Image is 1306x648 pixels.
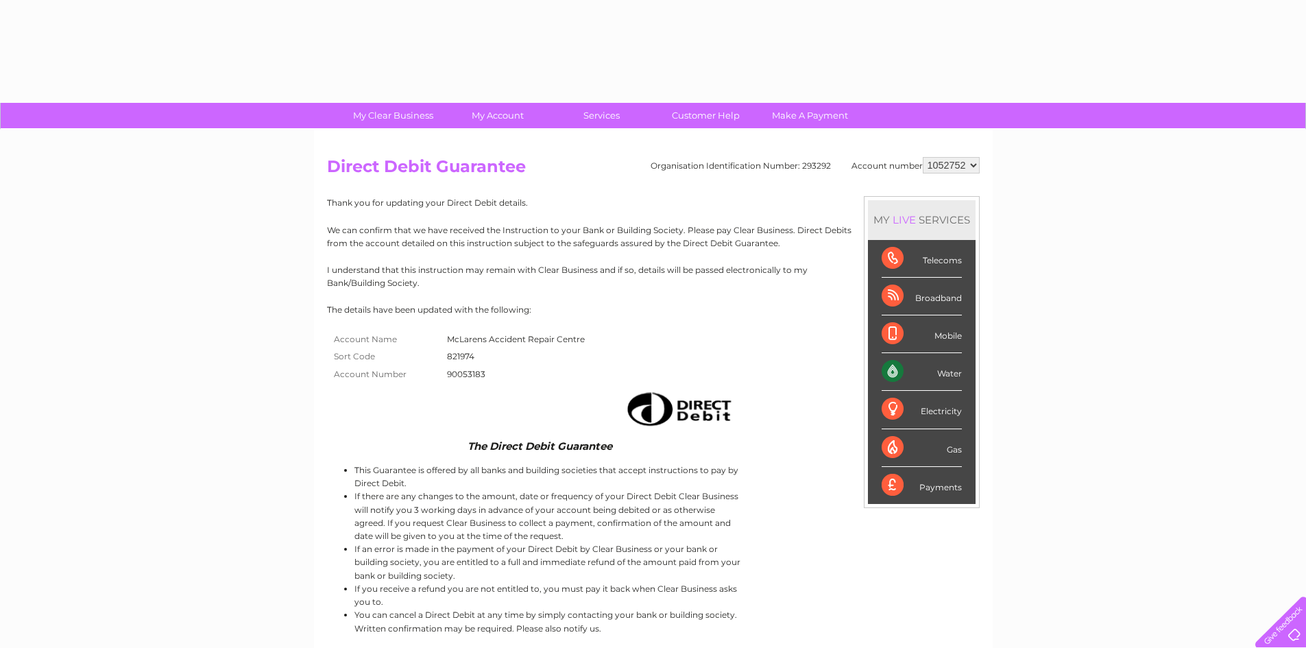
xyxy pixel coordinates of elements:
div: Mobile [882,315,962,353]
h2: Direct Debit Guarantee [327,157,980,183]
div: Water [882,353,962,391]
td: The Direct Debit Guarantee [327,437,743,455]
th: Account Name [327,331,444,348]
li: If you receive a refund you are not entitled to, you must pay it back when Clear Business asks yo... [354,582,743,608]
li: This Guarantee is offered by all banks and building societies that accept instructions to pay by ... [354,464,743,490]
a: My Clear Business [337,103,450,128]
div: Organisation Identification Number: 293292 Account number [651,157,980,173]
td: McLarens Accident Repair Centre [444,331,588,348]
li: If an error is made in the payment of your Direct Debit by Clear Business or your bank or buildin... [354,542,743,582]
th: Account Number [327,365,444,383]
img: Direct Debit image [615,387,740,431]
a: Make A Payment [753,103,867,128]
div: Gas [882,429,962,467]
p: I understand that this instruction may remain with Clear Business and if so, details will be pass... [327,263,980,289]
a: Customer Help [649,103,762,128]
div: Electricity [882,391,962,429]
li: If there are any changes to the amount, date or frequency of your Direct Debit Clear Business wil... [354,490,743,542]
div: Telecoms [882,240,962,278]
div: Broadband [882,278,962,315]
p: Thank you for updating your Direct Debit details. [327,196,980,209]
p: We can confirm that we have received the Instruction to your Bank or Building Society. Please pay... [327,224,980,250]
a: My Account [441,103,554,128]
td: 90053183 [444,365,588,383]
td: 821974 [444,348,588,365]
div: Payments [882,467,962,504]
div: LIVE [890,213,919,226]
a: Services [545,103,658,128]
li: You can cancel a Direct Debit at any time by simply contacting your bank or building society. Wri... [354,608,743,634]
div: MY SERVICES [868,200,976,239]
p: The details have been updated with the following: [327,303,980,316]
th: Sort Code [327,348,444,365]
